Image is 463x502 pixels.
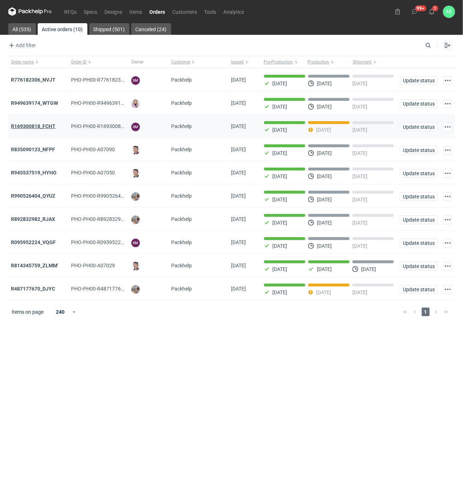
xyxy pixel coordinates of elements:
strong: R487177670_DJYC [11,286,55,292]
a: All (535) [8,23,36,35]
p: [DATE] [273,127,288,133]
span: Packhelp [171,77,192,83]
span: PHO-PH00-R169300818_FCHT [71,123,141,129]
p: [DATE] [317,243,332,249]
a: Analytics [220,7,248,16]
span: Update status [403,217,434,222]
a: Active orders (10) [38,23,87,35]
span: PHO-PH00-R990526404_QYUZ [71,193,141,199]
button: Issued [228,56,261,68]
span: Update status [403,171,434,176]
span: Pre-Production [264,59,293,65]
span: PHO-PH00-R892832982_RJAX [71,216,141,222]
p: [DATE] [317,173,332,179]
button: Actions [443,123,452,131]
button: Actions [443,76,452,85]
a: R169300818_FCHT [11,123,56,129]
button: Pre-Production [261,56,306,68]
p: [DATE] [317,104,332,110]
p: [DATE] [273,104,288,110]
a: R945537519_HYHO [11,170,57,176]
span: Packhelp [171,147,192,152]
span: PHO-PH00-A07029 [71,263,115,268]
span: Order name [11,59,34,65]
p: [DATE] [317,81,332,86]
span: Update status [403,148,434,153]
button: Update status [400,192,438,201]
div: 240 [49,307,72,317]
span: 23/07/2025 [231,286,246,292]
button: Update status [400,146,438,155]
p: [DATE] [352,81,367,86]
span: 31/07/2025 [231,170,246,176]
span: Production [308,59,330,65]
span: 08/08/2025 [231,123,246,129]
button: Update status [400,285,438,294]
a: Items [126,7,146,16]
span: Items on page [12,308,44,316]
p: [DATE] [361,266,376,272]
button: Actions [443,146,452,155]
p: [DATE] [352,197,367,202]
p: [DATE] [352,220,367,226]
span: 07/08/2025 [231,147,246,152]
p: [DATE] [273,150,288,156]
p: [DATE] [273,289,288,295]
span: 11/08/2025 [231,77,246,83]
a: RFQs [61,7,80,16]
a: R949639174_WTGW [11,100,58,106]
span: PHO-PH00-R095952224_VQGF [71,239,142,245]
p: [DATE] [352,243,367,249]
button: Update status [400,169,438,178]
a: R814345759_ZLMM' [11,263,58,268]
span: PHO-PH00-R949639174_WTGW [71,100,144,106]
p: [DATE] [317,220,332,226]
span: Packhelp [171,170,192,176]
p: [DATE] [352,173,367,179]
div: Adrian Świerżewski [443,6,455,18]
span: Update status [403,240,434,246]
span: 08/08/2025 [231,100,246,106]
button: Update status [400,76,438,85]
img: Maciej Sikora [131,262,140,271]
span: Packhelp [171,123,192,129]
button: Order name [8,56,69,68]
span: Update status [403,124,434,129]
button: Update status [400,123,438,131]
span: Packhelp [171,239,192,245]
span: Packhelp [171,193,192,199]
svg: Packhelp Pro [8,7,52,16]
a: Canceled (24) [131,23,171,35]
button: Production [306,56,352,68]
span: Packhelp [171,286,192,292]
button: Update status [400,239,438,247]
span: Shipment [353,59,372,65]
span: 24/07/2025 [231,239,246,245]
p: [DATE] [317,150,332,156]
p: [DATE] [273,197,288,202]
span: Customer [171,59,190,65]
p: [DATE] [273,81,288,86]
p: [DATE] [352,104,367,110]
a: R990526404_QYUZ [11,193,56,199]
span: Packhelp [171,100,192,106]
span: PHO-PH00-R487177670_DJYC [71,286,141,292]
a: R892832982_RJAX [11,216,55,222]
img: Maciej Sikora [131,146,140,155]
button: Update status [400,215,438,224]
p: [DATE] [316,289,331,295]
a: Tools [201,7,220,16]
a: R095952224_VQGF [11,239,56,245]
figcaption: AŚ [443,6,455,18]
p: [DATE] [352,127,367,133]
img: Michał Palasek [131,285,140,294]
input: Search [424,41,447,50]
span: Order ID [71,59,87,65]
a: Shipped (501) [89,23,129,35]
span: Packhelp [171,263,192,268]
p: [DATE] [352,150,367,156]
